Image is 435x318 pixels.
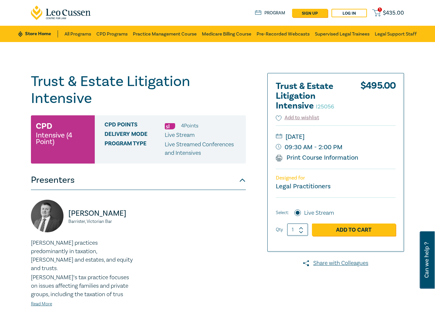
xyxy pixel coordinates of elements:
span: Program type [105,140,165,157]
small: 09:30 AM - 2:00 PM [276,142,396,152]
label: Qty [276,226,283,233]
span: Delivery Mode [105,131,165,139]
span: Select: [276,209,289,216]
span: Can we help ? [424,235,430,285]
h3: CPD [36,120,52,132]
span: 1 [378,7,382,12]
a: Read More [31,301,52,307]
h2: Trust & Estate Litigation Intensive [276,81,347,111]
p: Live Streamed Conferences and Intensives [165,140,241,157]
a: Pre-Recorded Webcasts [257,26,310,42]
p: [PERSON_NAME]’s tax practice focuses on issues affecting families and private groups, including t... [31,273,134,299]
a: Supervised Legal Trainees [315,26,370,42]
a: All Programs [64,26,91,42]
a: Legal Support Staff [375,26,417,42]
small: [DATE] [276,132,396,142]
small: Legal Practitioners [276,182,330,191]
li: 4 Point s [181,122,198,130]
a: Store Home [18,30,58,37]
small: I25056 [316,103,334,110]
small: Intensive (4 Point) [36,132,90,145]
button: Add to wishlist [276,114,319,122]
a: Program [255,9,285,17]
a: Share with Colleagues [267,259,404,267]
p: Designed for [276,175,396,181]
label: Live Stream [304,209,334,217]
div: $ 495.00 [360,81,396,114]
a: Medicare Billing Course [202,26,251,42]
span: $ 435.00 [383,9,404,17]
button: Presenters [31,170,246,190]
input: 1 [287,224,308,236]
p: [PERSON_NAME] practices predominantly in taxation, [PERSON_NAME] and estates, and equity and trusts. [31,239,134,273]
p: [PERSON_NAME] [68,208,134,219]
a: sign up [292,9,328,17]
img: https://s3.ap-southeast-2.amazonaws.com/leo-cussen-store-production-content/Contacts/Adam%20Craig... [31,200,63,232]
a: Log in [331,9,367,17]
a: CPD Programs [96,26,128,42]
img: Substantive Law [165,123,175,129]
span: CPD Points [105,122,165,130]
a: Practice Management Course [133,26,197,42]
a: Add to Cart [312,224,396,236]
h1: Trust & Estate Litigation Intensive [31,73,246,107]
span: Live Stream [165,131,195,139]
a: Print Course Information [276,153,358,162]
small: Barrister, Victorian Bar [68,219,134,224]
